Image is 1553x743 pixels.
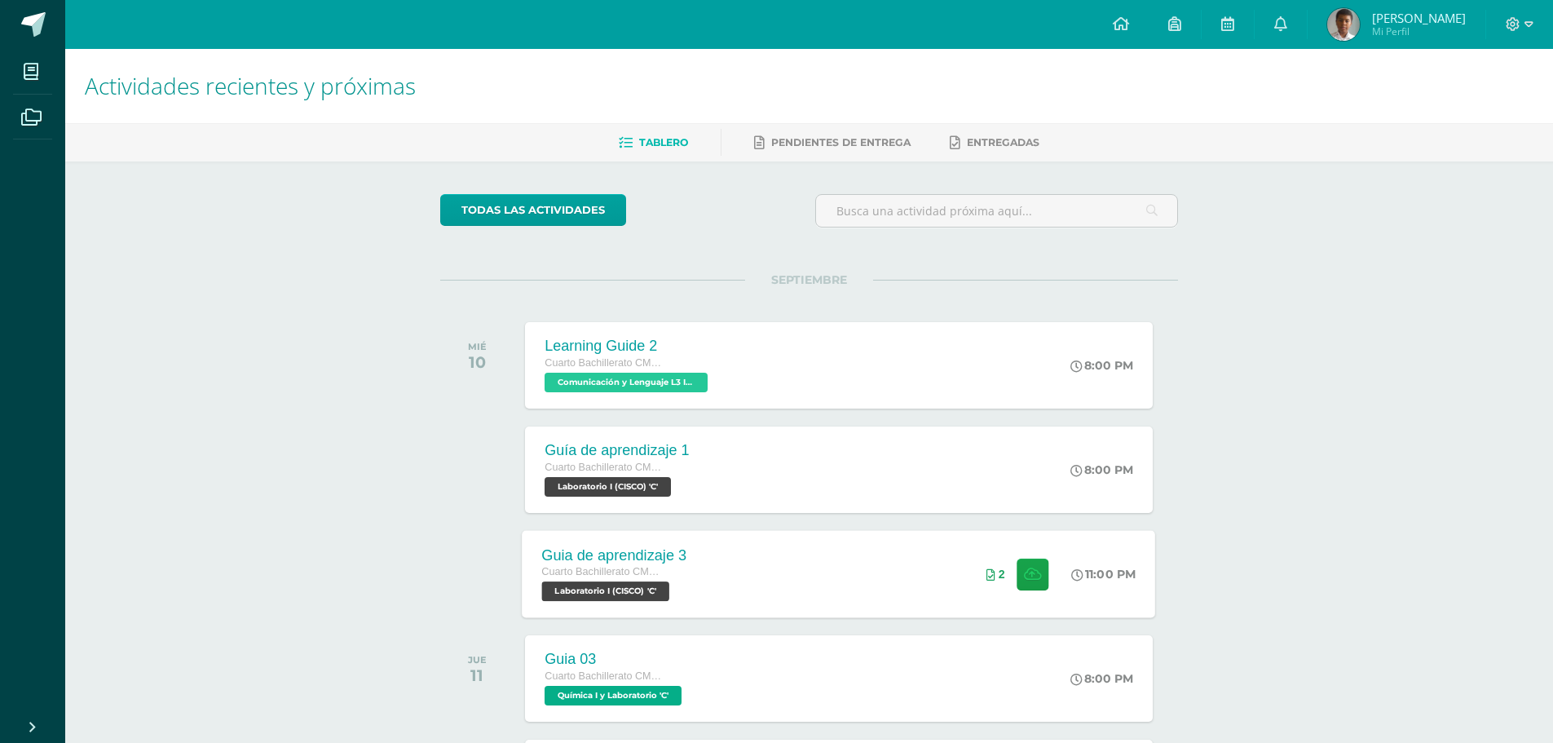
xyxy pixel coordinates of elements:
span: Cuarto Bachillerato CMP Bachillerato en CCLL con Orientación en Computación [542,566,666,577]
div: JUE [468,654,487,666]
div: 8:00 PM [1070,358,1133,373]
span: Tablero [639,136,688,148]
div: 10 [468,352,487,372]
span: Comunicación y Lenguaje L3 Inglés 'C' [545,373,708,392]
div: Guia 03 [545,651,686,668]
div: MIÉ [468,341,487,352]
span: [PERSON_NAME] [1372,10,1466,26]
span: SEPTIEMBRE [745,272,873,287]
div: Archivos entregados [986,568,1005,581]
span: 2 [999,568,1005,581]
span: Cuarto Bachillerato CMP Bachillerato en CCLL con Orientación en Computación [545,357,667,369]
div: 8:00 PM [1070,462,1133,477]
span: Laboratorio I (CISCO) 'C' [542,582,670,601]
img: ea99d1062f58a46360fad08a1855c1a4.png [1327,8,1360,41]
div: Guia de aprendizaje 3 [542,546,687,564]
span: Pendientes de entrega [771,136,911,148]
a: todas las Actividades [440,194,626,226]
div: 8:00 PM [1070,671,1133,686]
div: Guía de aprendizaje 1 [545,442,689,459]
a: Entregadas [950,130,1039,156]
span: Cuarto Bachillerato CMP Bachillerato en CCLL con Orientación en Computación [545,670,667,682]
span: Actividades recientes y próximas [85,70,416,101]
span: Química I y Laboratorio 'C' [545,686,682,705]
div: 11:00 PM [1072,567,1136,582]
span: Laboratorio I (CISCO) 'C' [545,477,671,497]
span: Cuarto Bachillerato CMP Bachillerato en CCLL con Orientación en Computación [545,462,667,473]
span: Entregadas [967,136,1039,148]
a: Tablero [619,130,688,156]
div: 11 [468,666,487,685]
input: Busca una actividad próxima aquí... [816,195,1177,227]
span: Mi Perfil [1372,24,1466,38]
a: Pendientes de entrega [754,130,911,156]
div: Learning Guide 2 [545,338,712,355]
